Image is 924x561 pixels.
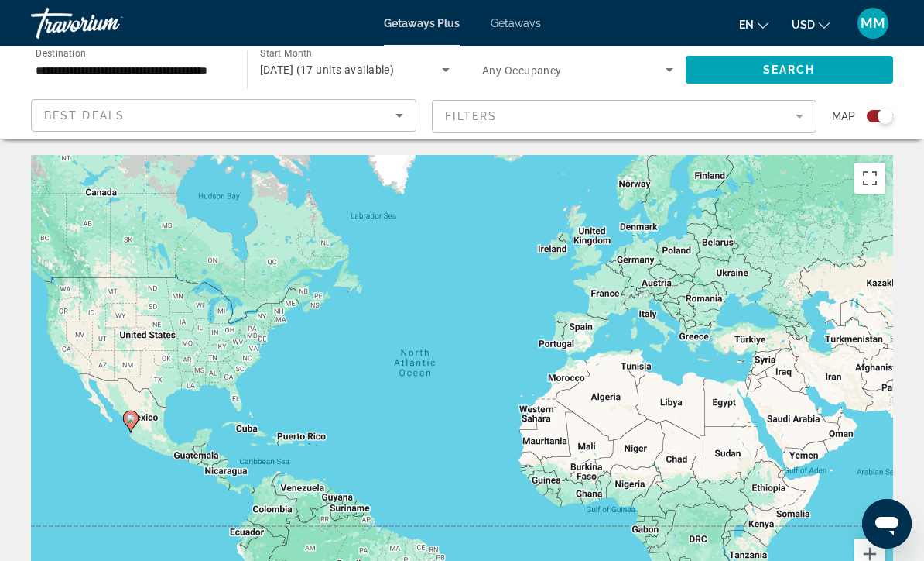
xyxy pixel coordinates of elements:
[854,163,885,194] button: Toggle fullscreen view
[792,19,815,31] span: USD
[686,56,894,84] button: Search
[36,47,86,58] span: Destination
[792,13,830,36] button: Change currency
[763,64,816,76] span: Search
[432,99,817,133] button: Filter
[44,106,403,125] mat-select: Sort by
[862,499,912,549] iframe: Button to launch messaging window
[384,17,460,29] a: Getaways Plus
[832,105,855,127] span: Map
[44,109,125,122] span: Best Deals
[482,64,562,77] span: Any Occupancy
[739,19,754,31] span: en
[31,3,186,43] a: Travorium
[491,17,541,29] a: Getaways
[739,13,768,36] button: Change language
[853,7,893,40] button: User Menu
[260,64,395,76] span: [DATE] (17 units available)
[861,15,885,31] span: MM
[260,48,312,59] span: Start Month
